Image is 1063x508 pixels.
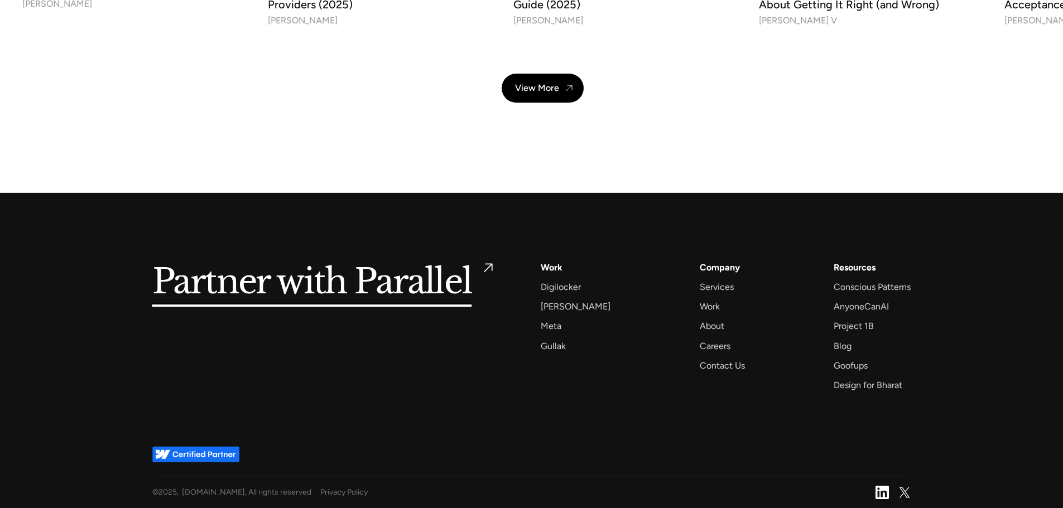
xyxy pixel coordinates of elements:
[541,299,610,314] a: [PERSON_NAME]
[700,299,720,314] a: Work
[700,279,734,294] a: Services
[541,338,566,354] a: Gullak
[700,318,724,333] a: About
[502,74,584,103] a: View More
[834,279,911,294] a: Conscious Patterns
[158,487,177,497] span: 2025
[834,378,902,393] a: Design for Bharat
[320,485,867,499] a: Privacy Policy
[834,338,852,354] a: Blog
[700,338,730,354] a: Careers
[834,299,889,314] a: AnyoneCanAI
[700,260,740,275] a: Company
[152,260,497,305] a: Partner with Parallel
[541,318,561,333] a: Meta
[515,83,559,93] div: View More
[541,279,581,294] a: Digilocker
[700,358,745,373] a: Contact Us
[152,260,472,305] h5: Partner with Parallel
[834,318,874,333] a: Project 1B
[834,260,876,275] div: Resources
[834,358,868,373] a: Goofups
[541,260,562,275] a: Work
[152,485,311,499] div: © , [DOMAIN_NAME], All rights reserved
